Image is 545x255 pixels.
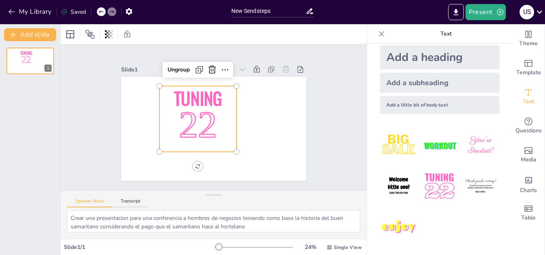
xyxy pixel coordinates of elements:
[301,243,320,251] div: 24 %
[512,111,545,140] div: Get real-time input from your audience
[380,209,417,246] img: 7.jpeg
[512,169,545,199] div: Add charts and graphs
[6,48,54,74] div: 1
[113,199,149,207] button: Transcript
[334,244,362,251] span: Single View
[21,54,31,65] span: 22
[380,45,499,69] div: Add a heading
[519,39,538,48] span: Theme
[380,127,417,164] img: 1.jpeg
[512,82,545,111] div: Add text boxes
[520,5,534,19] div: U S
[421,167,458,205] img: 5.jpeg
[462,127,499,164] img: 3.jpeg
[448,4,464,20] button: Export to PowerPoint
[67,210,360,232] textarea: Crear una presentacion para una conferencia a hombres de negocios teniendo como base la historia ...
[521,213,536,222] span: Table
[520,186,537,195] span: Charts
[178,75,232,114] span: Tuning
[521,155,537,164] span: Media
[172,93,221,145] span: 22
[67,199,113,207] button: Speaker Notes
[4,28,56,41] button: Add slide
[64,28,77,41] div: Layout
[231,5,306,17] input: Insert title
[388,24,504,44] p: Text
[20,50,33,56] span: Tuning
[512,53,545,82] div: Add ready made slides
[380,73,499,93] div: Add a subheading
[380,96,499,114] div: Add a little bit of body text
[421,127,458,164] img: 2.jpeg
[179,51,210,72] div: Ungroup
[520,4,534,20] button: U S
[512,199,545,228] div: Add a table
[512,140,545,169] div: Add images, graphics, shapes or video
[462,167,499,205] img: 6.jpeg
[85,29,95,39] span: Position
[64,243,215,251] div: Slide 1 / 1
[523,97,534,106] span: Text
[44,65,52,72] div: 1
[6,5,55,18] button: My Library
[516,126,542,135] span: Questions
[61,8,86,16] div: Saved
[465,4,506,20] button: Present
[380,167,417,205] img: 4.jpeg
[512,24,545,53] div: Change the overall theme
[516,68,541,77] span: Template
